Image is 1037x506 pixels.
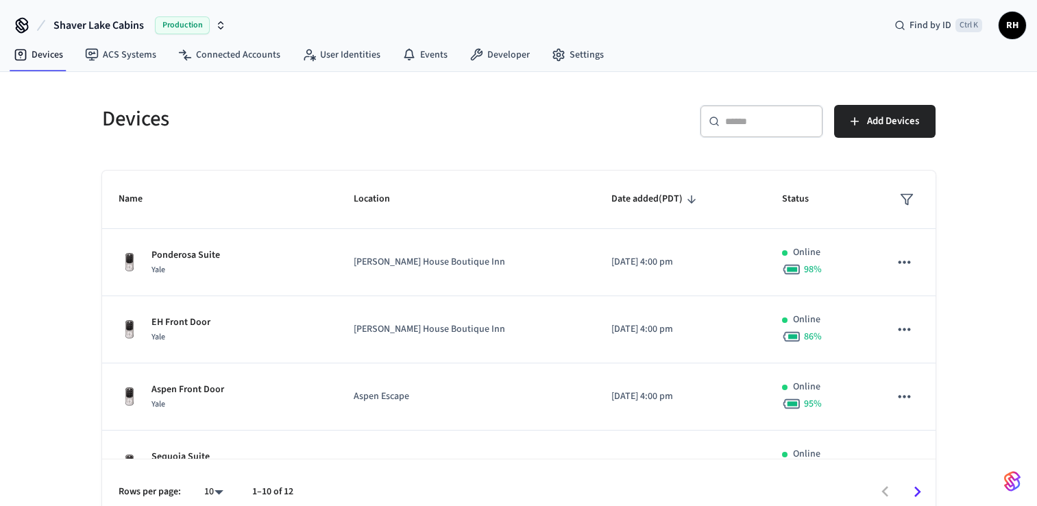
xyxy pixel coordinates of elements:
[804,397,822,411] span: 95 %
[151,331,165,343] span: Yale
[151,450,210,464] p: Sequoia Suite
[354,457,578,471] p: [PERSON_NAME] House Boutique Inn
[391,43,459,67] a: Events
[1000,13,1025,38] span: RH
[611,189,700,210] span: Date added(PDT)
[883,13,993,38] div: Find by IDCtrl K
[151,383,224,397] p: Aspen Front Door
[782,189,827,210] span: Status
[151,315,210,330] p: EH Front Door
[167,43,291,67] a: Connected Accounts
[459,43,541,67] a: Developer
[74,43,167,67] a: ACS Systems
[119,386,141,408] img: Yale Assure Touchscreen Wifi Smart Lock, Satin Nickel, Front
[102,105,511,133] h5: Devices
[252,485,293,499] p: 1–10 of 12
[955,19,982,32] span: Ctrl K
[151,248,220,263] p: Ponderosa Suite
[834,105,936,138] button: Add Devices
[611,457,749,471] p: [DATE] 4:00 pm
[793,313,820,327] p: Online
[804,263,822,276] span: 98 %
[119,485,181,499] p: Rows per page:
[541,43,615,67] a: Settings
[53,17,144,34] span: Shaver Lake Cabins
[910,19,951,32] span: Find by ID
[3,43,74,67] a: Devices
[999,12,1026,39] button: RH
[291,43,391,67] a: User Identities
[611,322,749,337] p: [DATE] 4:00 pm
[151,398,165,410] span: Yale
[354,322,578,337] p: [PERSON_NAME] House Boutique Inn
[119,189,160,210] span: Name
[804,330,822,344] span: 86 %
[119,252,141,274] img: Yale Assure Touchscreen Wifi Smart Lock, Satin Nickel, Front
[119,319,141,341] img: Yale Assure Touchscreen Wifi Smart Lock, Satin Nickel, Front
[155,16,210,34] span: Production
[793,447,820,461] p: Online
[354,255,578,269] p: [PERSON_NAME] House Boutique Inn
[611,255,749,269] p: [DATE] 4:00 pm
[151,264,165,276] span: Yale
[793,380,820,394] p: Online
[354,189,408,210] span: Location
[867,112,919,130] span: Add Devices
[611,389,749,404] p: [DATE] 4:00 pm
[119,453,141,475] img: Yale Assure Touchscreen Wifi Smart Lock, Satin Nickel, Front
[793,245,820,260] p: Online
[354,389,578,404] p: Aspen Escape
[1004,470,1021,492] img: SeamLogoGradient.69752ec5.svg
[197,482,230,502] div: 10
